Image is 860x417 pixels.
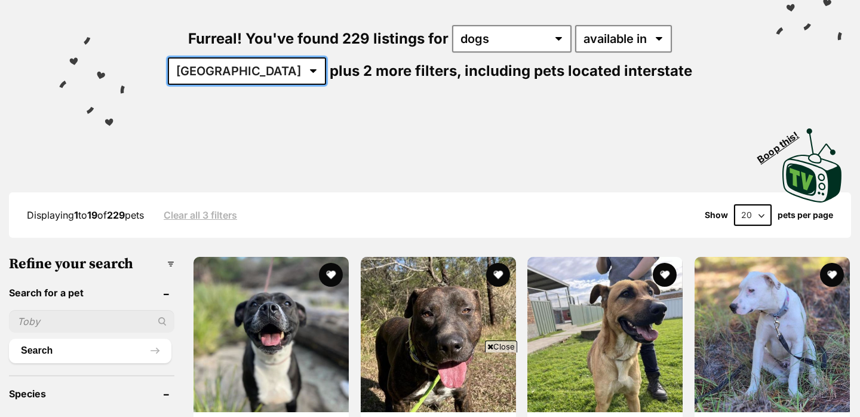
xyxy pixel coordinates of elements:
[695,257,850,412] img: Maverick - American Staffordshire Terrier Dog
[9,310,174,333] input: Toby
[653,263,677,287] button: favourite
[87,209,97,221] strong: 19
[782,128,842,203] img: PetRescue TV logo
[486,263,510,287] button: favourite
[74,209,78,221] strong: 1
[9,287,174,298] header: Search for a pet
[213,357,647,411] iframe: Advertisement
[778,210,833,220] label: pets per page
[193,257,349,412] img: Lacey - American Staffordshire Terrier Dog
[465,62,692,79] span: including pets located interstate
[361,257,516,412] img: Brucie - Mastiff x Irish Wolfhound Dog
[27,209,144,221] span: Displaying to of pets
[320,263,343,287] button: favourite
[527,257,683,412] img: Goose - German Shepherd Dog
[107,209,125,221] strong: 229
[9,339,171,363] button: Search
[9,256,174,272] h3: Refine your search
[705,210,728,220] span: Show
[485,341,517,352] span: Close
[330,62,461,79] span: plus 2 more filters,
[755,122,810,165] span: Boop this!
[782,118,842,205] a: Boop this!
[9,388,174,399] header: Species
[820,263,844,287] button: favourite
[164,210,237,220] a: Clear all 3 filters
[188,30,449,47] span: Furreal! You've found 229 listings for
